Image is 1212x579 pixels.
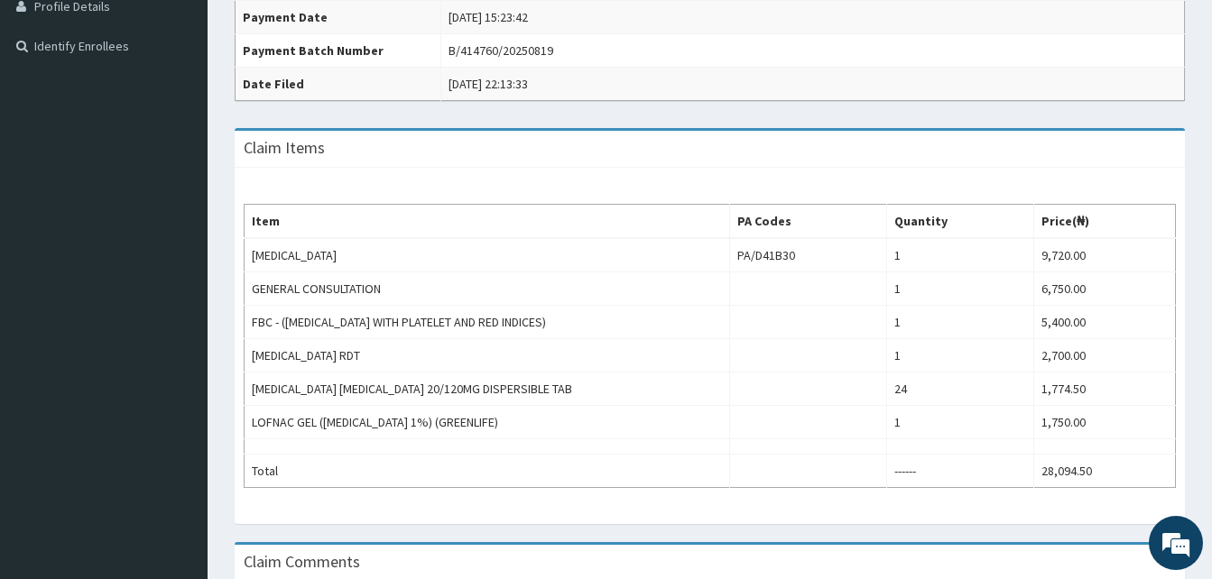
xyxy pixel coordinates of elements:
[449,8,528,26] div: [DATE] 15:23:42
[236,68,441,101] th: Date Filed
[886,306,1033,339] td: 1
[886,372,1033,406] td: 24
[245,339,730,372] td: [MEDICAL_DATA] RDT
[245,238,730,272] td: [MEDICAL_DATA]
[236,34,441,68] th: Payment Batch Number
[245,306,730,339] td: FBC - ([MEDICAL_DATA] WITH PLATELET AND RED INDICES)
[449,75,528,93] div: [DATE] 22:13:33
[1034,306,1176,339] td: 5,400.00
[886,339,1033,372] td: 1
[244,140,325,156] h3: Claim Items
[1034,406,1176,439] td: 1,750.00
[729,238,886,272] td: PA/D41B30
[1034,238,1176,272] td: 9,720.00
[729,205,886,239] th: PA Codes
[1034,272,1176,306] td: 6,750.00
[245,205,730,239] th: Item
[886,272,1033,306] td: 1
[886,205,1033,239] th: Quantity
[245,406,730,439] td: LOFNAC GEL ([MEDICAL_DATA] 1%) (GREENLIFE)
[886,406,1033,439] td: 1
[1034,455,1176,488] td: 28,094.50
[886,455,1033,488] td: ------
[1034,205,1176,239] th: Price(₦)
[236,1,441,34] th: Payment Date
[886,238,1033,272] td: 1
[1034,372,1176,406] td: 1,774.50
[449,41,553,60] div: B/414760/20250819
[1034,339,1176,372] td: 2,700.00
[245,455,730,488] td: Total
[245,272,730,306] td: GENERAL CONSULTATION
[245,372,730,406] td: [MEDICAL_DATA] [MEDICAL_DATA] 20/120MG DISPERSIBLE TAB
[244,554,360,570] h3: Claim Comments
